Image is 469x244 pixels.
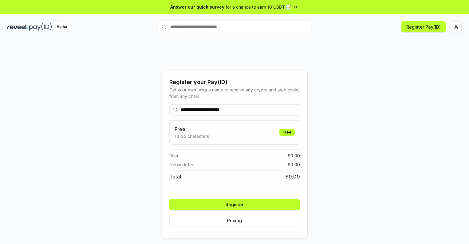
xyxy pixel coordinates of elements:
[401,21,446,32] button: Register Pay(ID)
[279,129,295,136] div: Free
[288,161,300,168] span: $ 0.00
[169,86,300,99] div: Get your own unique name to receive any crypto and stablecoin, from any chain
[175,133,209,139] p: 13-25 characters
[170,4,224,10] span: Answer our quick survey
[169,173,181,180] span: Total
[175,126,209,133] h3: Free
[169,215,300,226] button: Pricing
[53,23,70,31] div: Alpha
[288,152,300,159] span: $ 0.00
[7,23,28,31] img: reveel_dark
[169,78,300,86] div: Register your Pay(ID)
[169,152,179,159] span: Price
[169,161,194,168] span: Network fee
[169,199,300,210] button: Register
[29,23,52,31] img: pay_id
[286,173,300,180] span: $ 0.00
[226,4,291,10] span: for a chance to earn 10 USDT 📝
